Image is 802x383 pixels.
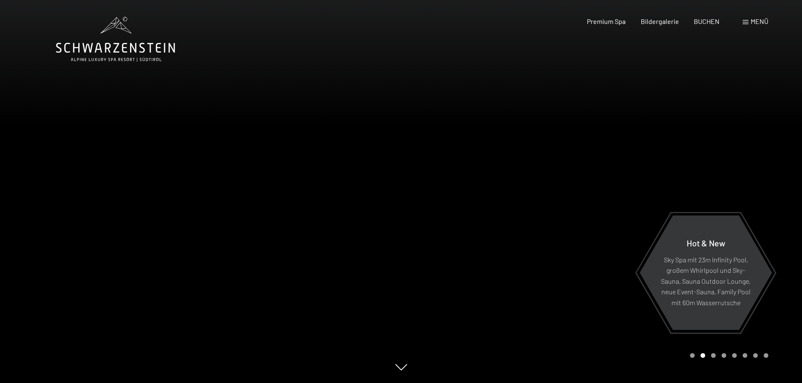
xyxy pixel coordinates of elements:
[701,353,705,358] div: Carousel Page 2 (Current Slide)
[660,254,751,308] p: Sky Spa mit 23m Infinity Pool, großem Whirlpool und Sky-Sauna, Sauna Outdoor Lounge, neue Event-S...
[743,353,747,358] div: Carousel Page 6
[711,353,716,358] div: Carousel Page 3
[587,17,626,25] a: Premium Spa
[641,17,679,25] a: Bildergalerie
[687,353,768,358] div: Carousel Pagination
[764,353,768,358] div: Carousel Page 8
[753,353,758,358] div: Carousel Page 7
[751,17,768,25] span: Menü
[722,353,726,358] div: Carousel Page 4
[694,17,719,25] a: BUCHEN
[690,353,695,358] div: Carousel Page 1
[732,353,737,358] div: Carousel Page 5
[687,238,725,248] span: Hot & New
[639,215,773,330] a: Hot & New Sky Spa mit 23m Infinity Pool, großem Whirlpool und Sky-Sauna, Sauna Outdoor Lounge, ne...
